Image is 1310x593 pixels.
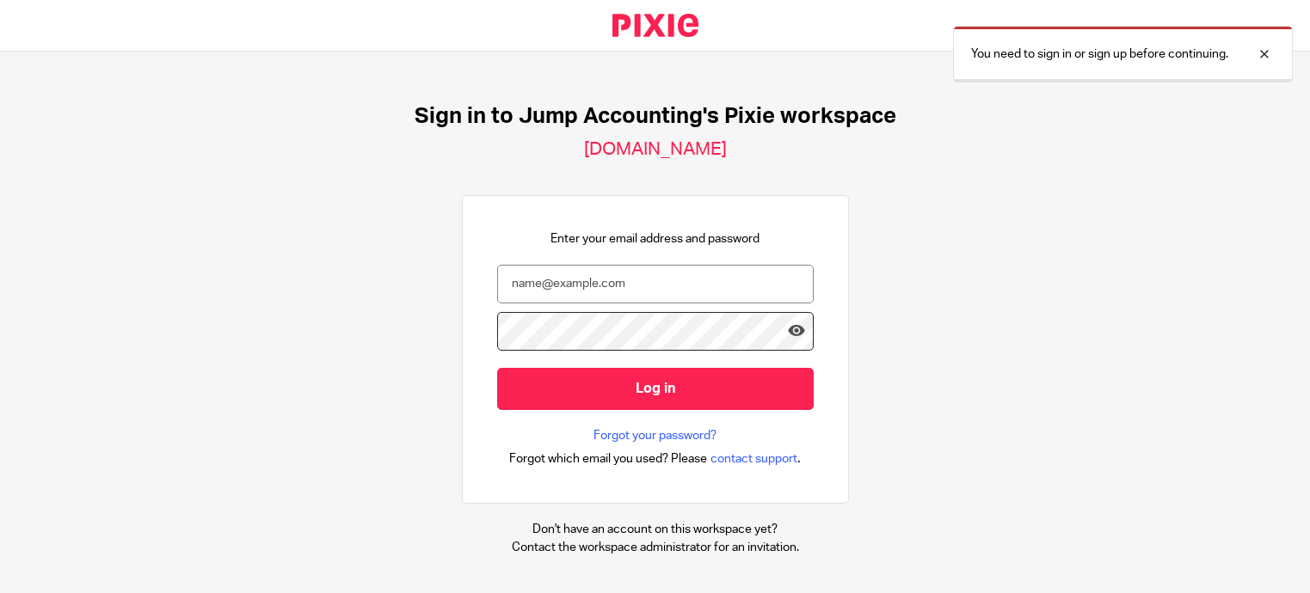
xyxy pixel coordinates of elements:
p: You need to sign in or sign up before continuing. [971,46,1228,63]
p: Don't have an account on this workspace yet? [512,521,799,538]
input: name@example.com [497,265,814,303]
p: Contact the workspace administrator for an invitation. [512,539,799,556]
p: Enter your email address and password [550,230,760,248]
span: Forgot which email you used? Please [509,450,707,468]
h2: [DOMAIN_NAME] [584,138,727,161]
div: . [509,449,801,468]
input: Log in [497,368,814,410]
a: Forgot your password? [593,427,717,444]
h1: Sign in to Jump Accounting's Pixie workspace [415,103,896,130]
span: contact support [710,450,797,468]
